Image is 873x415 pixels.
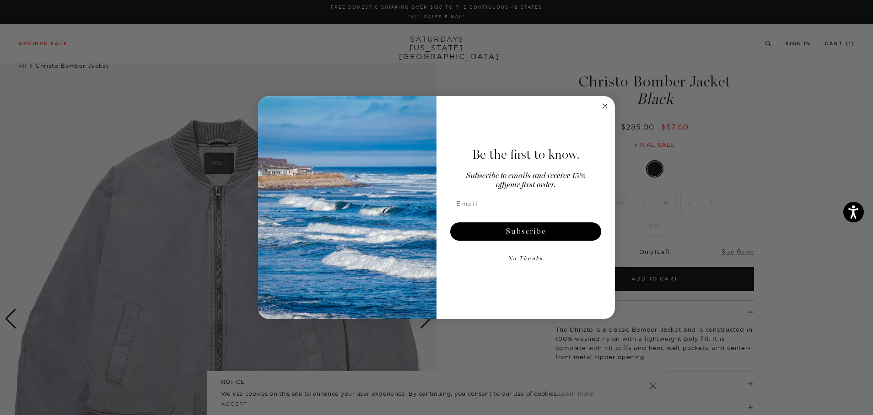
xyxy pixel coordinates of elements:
button: Subscribe [450,222,601,241]
button: No Thanks [448,250,603,268]
input: Email [448,194,603,213]
button: Close dialog [599,101,610,112]
img: 125c788d-000d-4f3e-b05a-1b92b2a23ec9.jpeg [258,96,436,319]
span: Be the first to know. [472,147,580,162]
span: off [496,181,504,189]
span: Subscribe to emails and receive 15% [466,172,586,180]
span: your first order. [504,181,555,189]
